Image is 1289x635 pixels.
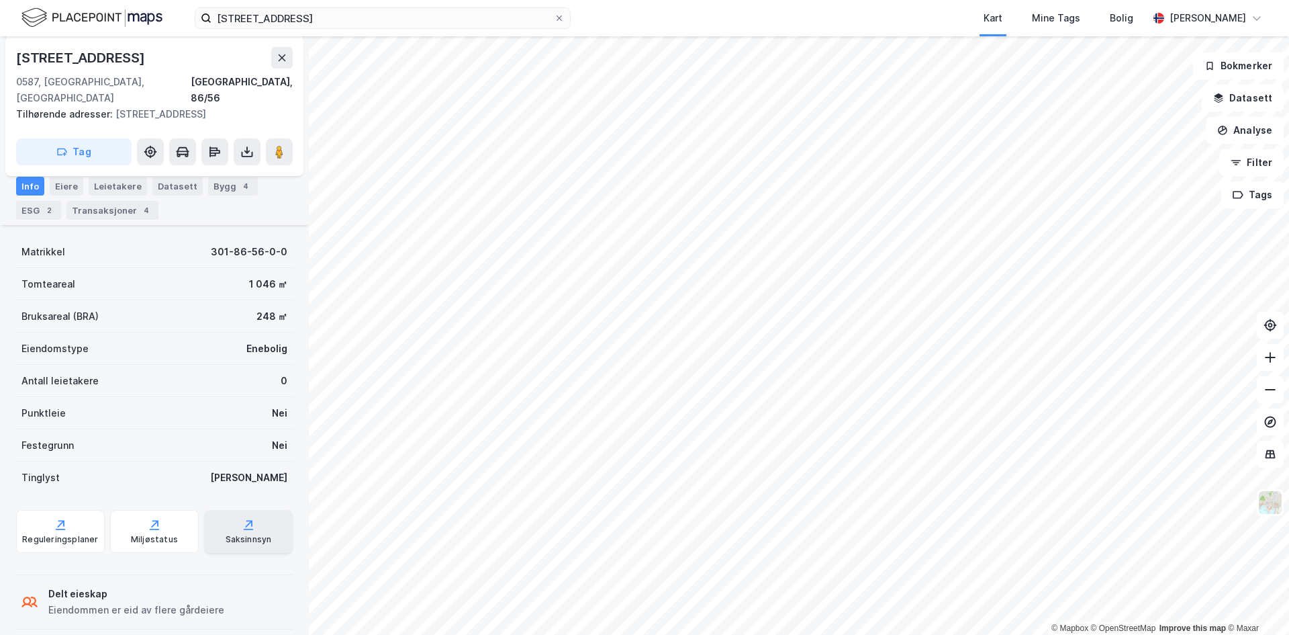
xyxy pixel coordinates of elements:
[48,586,224,602] div: Delt eieskap
[16,138,132,165] button: Tag
[152,177,203,196] div: Datasett
[21,308,99,325] div: Bruksareal (BRA)
[256,308,287,325] div: 248 ㎡
[48,602,224,618] div: Eiendommen er eid av flere gårdeiere
[16,201,61,220] div: ESG
[272,405,287,421] div: Nei
[21,6,162,30] img: logo.f888ab2527a4732fd821a326f86c7f29.svg
[50,177,83,196] div: Eiere
[21,373,99,389] div: Antall leietakere
[1202,85,1284,112] button: Datasett
[42,204,56,217] div: 2
[21,244,65,260] div: Matrikkel
[281,373,287,389] div: 0
[246,341,287,357] div: Enebolig
[1222,570,1289,635] div: Kontrollprogram for chat
[211,244,287,260] div: 301-86-56-0-0
[191,74,293,106] div: [GEOGRAPHIC_DATA], 86/56
[16,108,115,120] span: Tilhørende adresser:
[239,179,252,193] div: 4
[66,201,158,220] div: Transaksjoner
[1221,181,1284,208] button: Tags
[249,276,287,292] div: 1 046 ㎡
[1110,10,1133,26] div: Bolig
[1051,624,1088,633] a: Mapbox
[984,10,1002,26] div: Kart
[22,534,98,545] div: Reguleringsplaner
[16,177,44,196] div: Info
[21,470,60,486] div: Tinglyst
[1257,490,1283,515] img: Z
[1206,117,1284,144] button: Analyse
[16,106,282,122] div: [STREET_ADDRESS]
[21,276,75,292] div: Tomteareal
[1169,10,1246,26] div: [PERSON_NAME]
[21,341,89,357] div: Eiendomstype
[21,405,66,421] div: Punktleie
[210,470,287,486] div: [PERSON_NAME]
[21,437,74,454] div: Festegrunn
[226,534,272,545] div: Saksinnsyn
[1193,52,1284,79] button: Bokmerker
[89,177,147,196] div: Leietakere
[16,74,191,106] div: 0587, [GEOGRAPHIC_DATA], [GEOGRAPHIC_DATA]
[211,8,554,28] input: Søk på adresse, matrikkel, gårdeiere, leietakere eller personer
[140,204,153,217] div: 4
[1219,149,1284,176] button: Filter
[1159,624,1226,633] a: Improve this map
[1032,10,1080,26] div: Mine Tags
[16,47,148,69] div: [STREET_ADDRESS]
[131,534,178,545] div: Miljøstatus
[1222,570,1289,635] iframe: Chat Widget
[1091,624,1156,633] a: OpenStreetMap
[272,437,287,454] div: Nei
[208,177,258,196] div: Bygg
